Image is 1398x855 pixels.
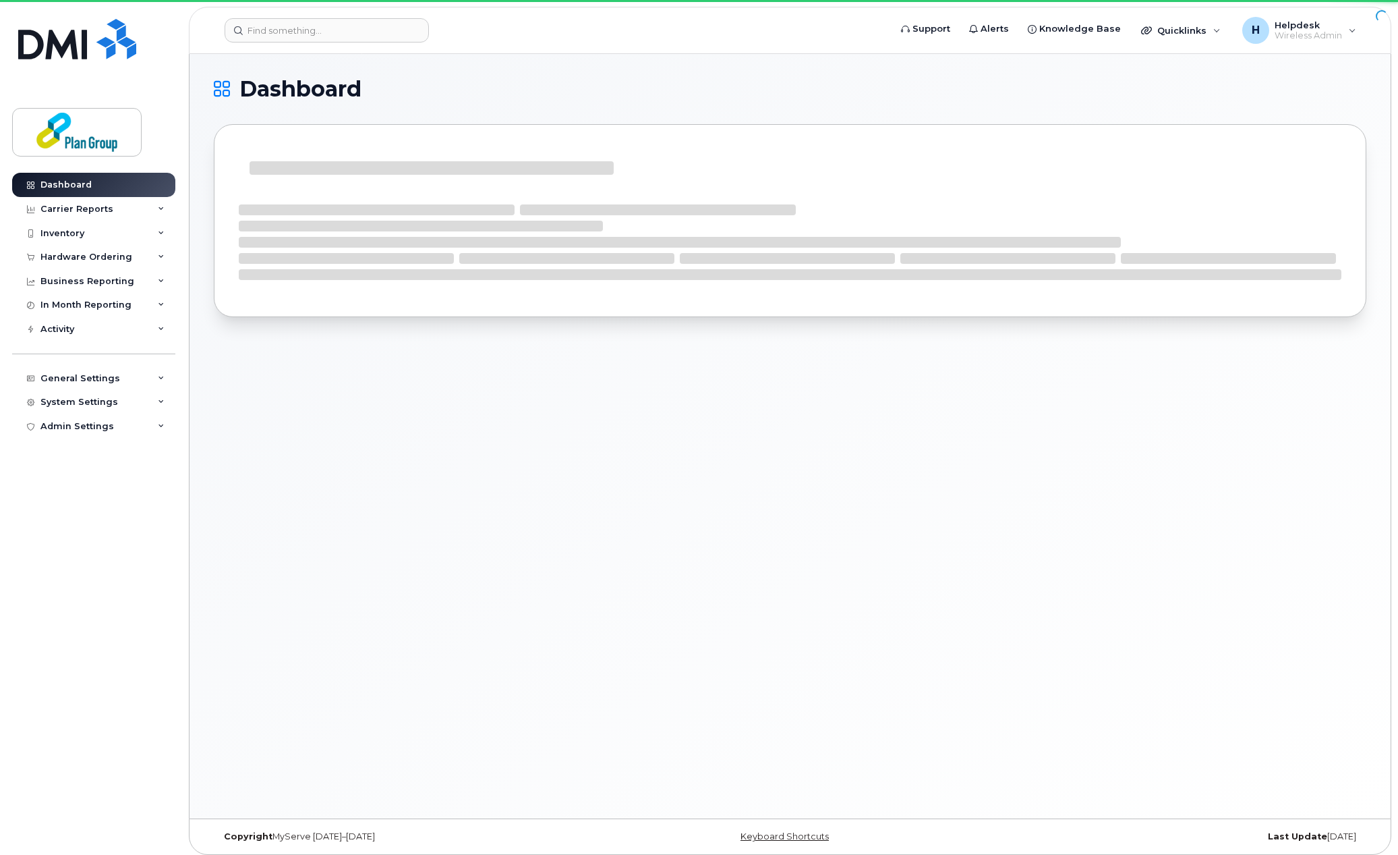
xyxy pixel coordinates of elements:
[224,831,272,842] strong: Copyright
[982,831,1366,842] div: [DATE]
[239,79,361,99] span: Dashboard
[1268,831,1327,842] strong: Last Update
[740,831,829,842] a: Keyboard Shortcuts
[214,831,598,842] div: MyServe [DATE]–[DATE]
